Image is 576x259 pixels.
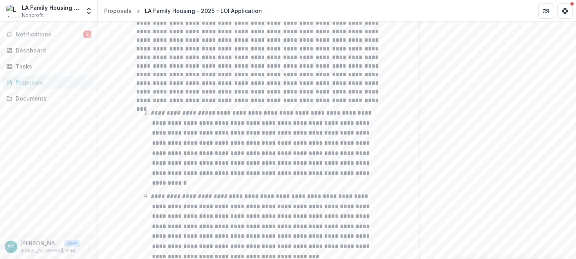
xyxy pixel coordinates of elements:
[16,62,88,70] div: Tasks
[16,46,88,54] div: Dashboard
[3,28,94,41] button: Notifications2
[8,244,14,249] div: Yarely Lopez <ylopez@lafh.org> <ylopez@lafh.org>
[20,239,61,247] p: [PERSON_NAME] <[EMAIL_ADDRESS][DOMAIN_NAME]> <[EMAIL_ADDRESS][DOMAIN_NAME]>
[101,5,265,16] nav: breadcrumb
[16,94,88,103] div: Documents
[83,242,93,252] button: More
[22,12,44,19] span: Nonprofit
[3,60,94,73] a: Tasks
[16,31,83,38] span: Notifications
[83,31,91,38] span: 2
[64,240,80,247] p: User
[3,44,94,57] a: Dashboard
[3,92,94,105] a: Documents
[145,7,262,15] div: LA Family Housing - 2025 - LOI Application
[16,78,88,86] div: Proposals
[20,247,80,254] p: [EMAIL_ADDRESS][DOMAIN_NAME]
[538,3,554,19] button: Partners
[83,3,94,19] button: Open entity switcher
[3,76,94,89] a: Proposals
[6,5,19,17] img: LA Family Housing Corporation
[557,3,573,19] button: Get Help
[22,4,80,12] div: LA Family Housing Corporation
[101,5,135,16] a: Proposals
[104,7,132,15] div: Proposals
